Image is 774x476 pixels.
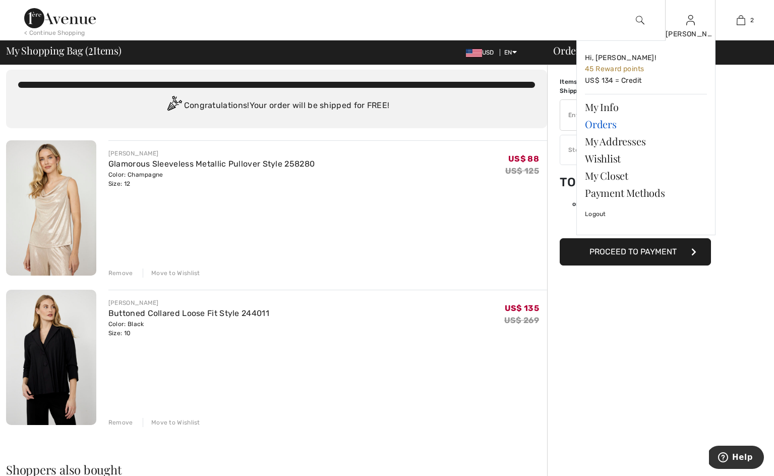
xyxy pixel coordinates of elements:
[585,167,707,184] a: My Closet
[709,446,764,471] iframe: Opens a widget where you can find more information
[585,150,707,167] a: Wishlist
[585,98,707,116] a: My Info
[108,418,133,427] div: Remove
[585,184,707,201] a: Payment Methods
[108,170,315,188] div: Color: Champagne Size: 12
[508,154,539,164] span: US$ 88
[560,145,683,154] div: Store Credit: 134.40
[6,140,96,276] img: Glamorous Sleeveless Metallic Pullover Style 258280
[560,238,711,266] button: Proceed to Payment
[108,269,133,278] div: Remove
[750,16,754,25] span: 2
[686,15,695,25] a: Sign In
[466,49,482,57] img: US Dollar
[88,43,93,56] span: 2
[585,133,707,150] a: My Addresses
[585,116,707,133] a: Orders
[164,96,184,116] img: Congratulation2.svg
[108,159,315,169] a: Glamorous Sleeveless Metallic Pullover Style 258280
[6,463,547,475] h2: Shoppers also bought
[585,49,707,90] a: Hi, [PERSON_NAME]! 45 Reward pointsUS$ 134 = Credit
[108,308,269,318] a: Buttoned Collared Loose Fit Style 244011
[108,149,315,158] div: [PERSON_NAME]
[6,45,122,56] span: My Shopping Bag ( Items)
[560,100,683,130] input: Promo code
[560,165,614,199] td: Total
[504,49,517,56] span: EN
[560,199,711,212] div: or 4 payments ofUS$ 55.75withSezzle Click to learn more about Sezzle
[466,49,498,56] span: USD
[585,65,644,73] span: 45 Reward points
[108,298,269,307] div: [PERSON_NAME]
[143,269,200,278] div: Move to Wishlist
[6,290,96,425] img: Buttoned Collared Loose Fit Style 244011
[585,54,656,62] span: Hi, [PERSON_NAME]!
[505,303,539,313] span: US$ 135
[541,45,768,56] div: Order Summary
[716,14,765,26] a: 2
[18,96,535,116] div: Congratulations! Your order will be shipped for FREE!
[636,14,644,26] img: search the website
[24,8,96,28] img: 1ère Avenue
[737,14,745,26] img: My Bag
[504,315,539,325] s: US$ 269
[143,418,200,427] div: Move to Wishlist
[585,201,707,227] a: Logout
[589,247,677,256] span: Proceed to Payment
[560,212,711,235] iframe: PayPal-paypal
[666,29,715,39] div: [PERSON_NAME]
[24,28,85,37] div: < Continue Shopping
[560,86,614,95] td: Shipping
[560,77,614,86] td: Items ( )
[686,14,695,26] img: My Info
[505,166,539,176] s: US$ 125
[108,320,269,338] div: Color: Black Size: 10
